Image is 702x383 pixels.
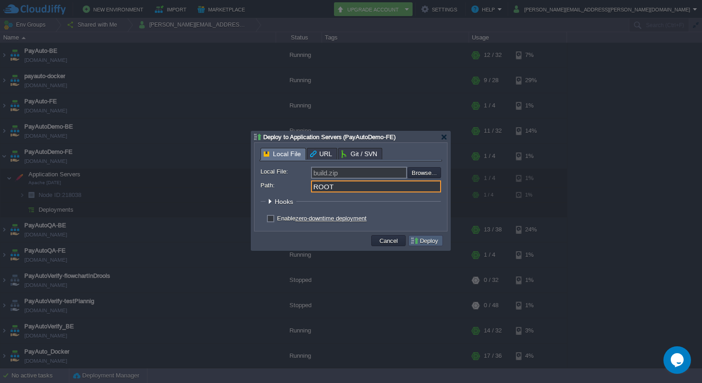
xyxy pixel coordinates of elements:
a: zero-downtime deployment [295,215,367,222]
iframe: chat widget [663,346,693,374]
span: Git / SVN [341,148,377,159]
button: Deploy [410,237,441,245]
label: Path: [260,180,310,190]
label: Enable [277,215,367,222]
span: Local File [264,148,301,160]
span: Deploy to Application Servers (PayAutoDemo-FE) [263,134,396,141]
button: Cancel [377,237,401,245]
span: URL [310,148,332,159]
label: Local File: [260,167,310,176]
span: Hooks [275,198,295,205]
